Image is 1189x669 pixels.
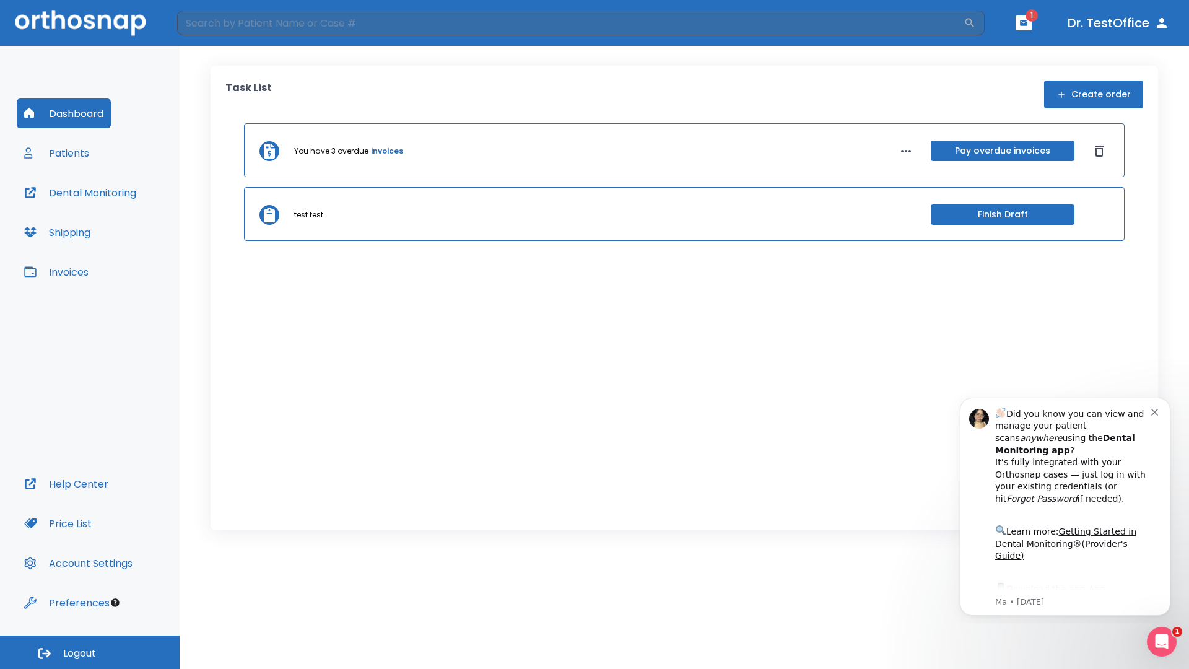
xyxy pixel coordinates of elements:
[1172,627,1182,637] span: 1
[17,509,99,538] button: Price List
[54,198,164,220] a: App Store
[63,647,96,660] span: Logout
[294,146,368,157] p: You have 3 overdue
[54,210,210,221] p: Message from Ma, sent 8w ago
[225,81,272,108] p: Task List
[941,387,1189,623] iframe: Intercom notifications message
[371,146,403,157] a: invoices
[17,469,116,499] button: Help Center
[1089,141,1109,161] button: Dismiss
[17,138,97,168] button: Patients
[17,588,117,618] button: Preferences
[110,597,121,608] div: Tooltip anchor
[17,98,111,128] button: Dashboard
[1044,81,1143,108] button: Create order
[54,195,210,258] div: Download the app: | ​ Let us know if you need help getting started!
[177,11,964,35] input: Search by Patient Name or Case #
[1147,627,1177,657] iframe: Intercom live chat
[1026,9,1038,22] span: 1
[17,257,96,287] button: Invoices
[17,217,98,247] button: Shipping
[1063,12,1174,34] button: Dr. TestOffice
[210,19,220,29] button: Dismiss notification
[294,209,323,221] p: test test
[931,141,1074,161] button: Pay overdue invoices
[931,204,1074,225] button: Finish Draft
[17,178,144,208] button: Dental Monitoring
[17,548,140,578] button: Account Settings
[15,10,146,35] img: Orthosnap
